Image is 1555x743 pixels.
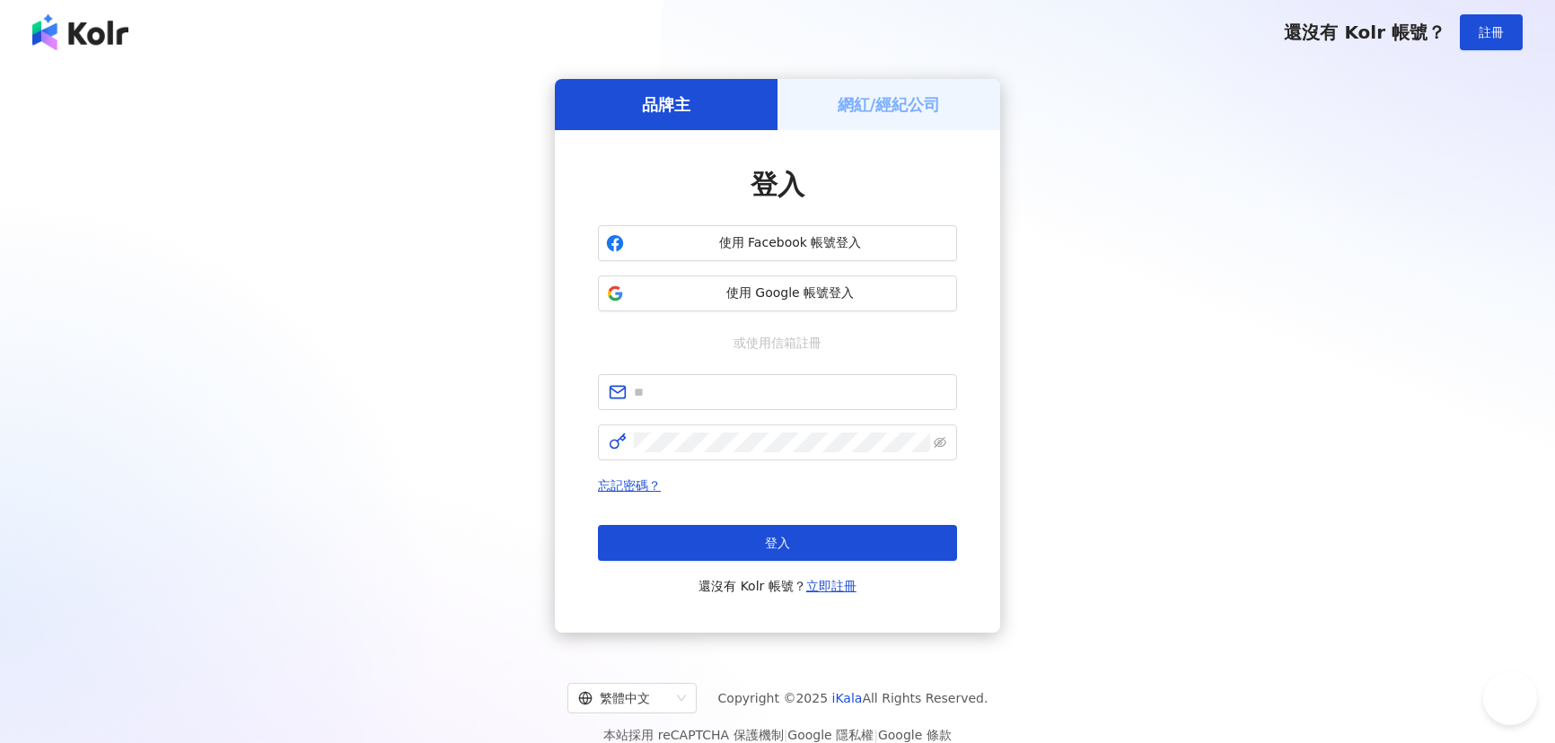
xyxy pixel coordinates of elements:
span: | [874,728,878,742]
span: 使用 Facebook 帳號登入 [631,234,949,252]
a: 立即註冊 [806,579,857,593]
button: 使用 Facebook 帳號登入 [598,225,957,261]
button: 使用 Google 帳號登入 [598,275,957,311]
span: 還沒有 Kolr 帳號？ [1284,22,1445,43]
a: iKala [832,691,863,705]
span: 或使用信箱註冊 [721,333,834,353]
span: Copyright © 2025 All Rights Reserved. [718,687,988,709]
span: 還沒有 Kolr 帳號？ [698,575,857,597]
span: 註冊 [1479,25,1504,39]
span: 使用 Google 帳號登入 [631,284,949,302]
h5: 網紅/經紀公司 [838,93,941,116]
span: 登入 [751,169,804,200]
span: | [784,728,788,742]
a: 忘記密碼？ [598,478,661,493]
div: 繁體中文 [578,684,670,712]
button: 註冊 [1460,14,1523,50]
iframe: Help Scout Beacon - Open [1483,671,1537,725]
a: Google 條款 [878,728,952,742]
a: Google 隱私權 [787,728,874,742]
h5: 品牌主 [642,93,690,116]
img: logo [32,14,128,50]
button: 登入 [598,525,957,561]
span: 登入 [765,536,790,550]
span: eye-invisible [934,436,946,449]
